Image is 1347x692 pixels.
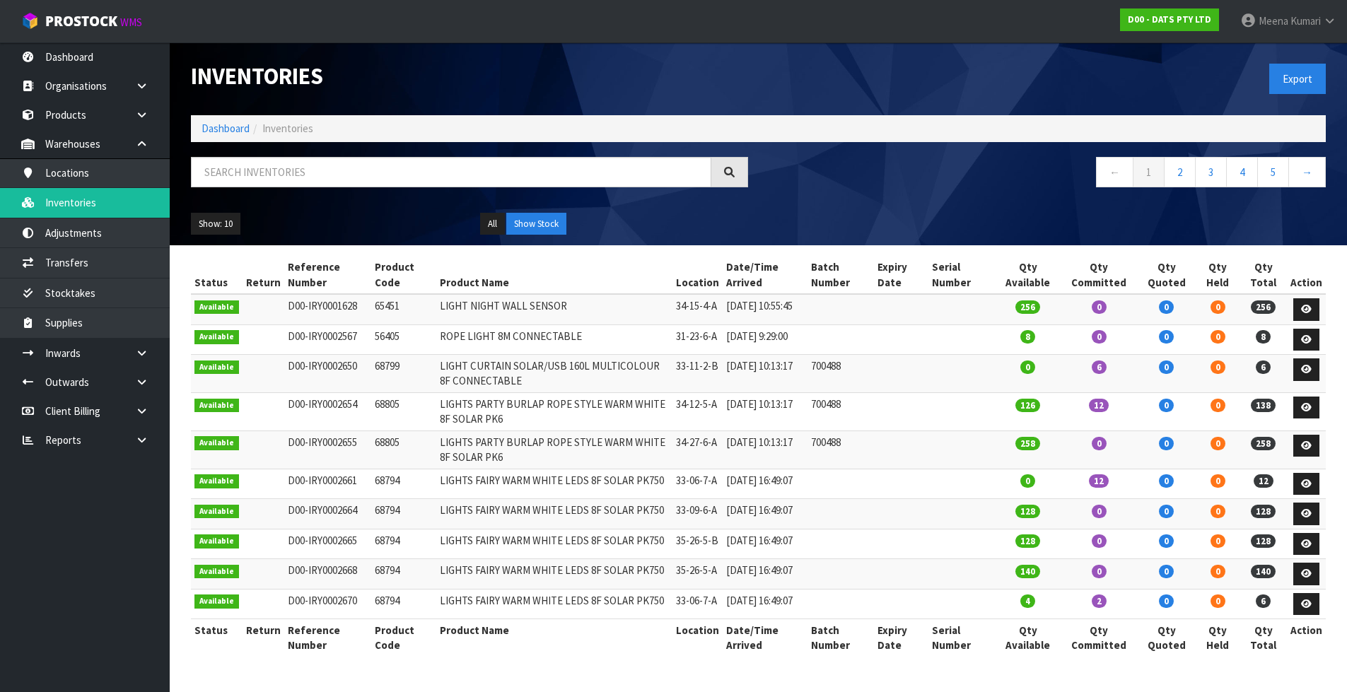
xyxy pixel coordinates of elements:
[191,619,243,657] th: Status
[1092,330,1107,344] span: 0
[1089,399,1109,412] span: 12
[1251,399,1276,412] span: 138
[191,64,748,89] h1: Inventories
[723,392,808,430] td: [DATE] 10:13:17
[1092,360,1107,374] span: 6
[1015,534,1040,548] span: 128
[1211,474,1225,488] span: 0
[436,392,672,430] td: LIGHTS PARTY BURLAP ROPE STYLE WARM WHITE 8F SOLAR PK6
[672,355,723,393] td: 33-11-2-B
[807,256,874,294] th: Batch Number
[672,256,723,294] th: Location
[284,589,371,619] td: D00-IRY0002670
[723,499,808,529] td: [DATE] 16:49:07
[284,499,371,529] td: D00-IRY0002664
[436,589,672,619] td: LIGHTS FAIRY WARM WHITE LEDS 8F SOLAR PK750
[436,619,672,657] th: Product Name
[723,256,808,294] th: Date/Time Arrived
[194,436,239,450] span: Available
[1211,300,1225,314] span: 0
[1092,594,1107,608] span: 2
[1259,14,1288,28] span: Meena
[194,330,239,344] span: Available
[1251,300,1276,314] span: 256
[1020,330,1035,344] span: 8
[284,559,371,590] td: D00-IRY0002668
[194,565,239,579] span: Available
[1196,619,1240,657] th: Qty Held
[1159,330,1174,344] span: 0
[436,256,672,294] th: Product Name
[1269,64,1326,94] button: Export
[928,256,995,294] th: Serial Number
[194,300,239,315] span: Available
[191,213,240,235] button: Show: 10
[243,619,284,657] th: Return
[723,355,808,393] td: [DATE] 10:13:17
[1020,594,1035,608] span: 4
[1290,14,1321,28] span: Kumari
[506,213,566,235] button: Show Stock
[284,619,371,657] th: Reference Number
[191,157,711,187] input: Search inventories
[194,474,239,488] span: Available
[1251,505,1276,518] span: 128
[1196,256,1240,294] th: Qty Held
[1015,399,1040,412] span: 126
[672,559,723,590] td: 35-26-5-A
[194,505,239,519] span: Available
[194,360,239,375] span: Available
[996,256,1061,294] th: Qty Available
[723,559,808,590] td: [DATE] 16:49:07
[1254,474,1273,488] span: 12
[1092,437,1107,450] span: 0
[672,392,723,430] td: 34-12-5-A
[723,589,808,619] td: [DATE] 16:49:07
[1159,474,1174,488] span: 0
[284,469,371,499] td: D00-IRY0002661
[284,294,371,324] td: D00-IRY0001628
[1159,300,1174,314] span: 0
[1061,619,1137,657] th: Qty Committed
[1256,330,1271,344] span: 8
[1015,565,1040,578] span: 140
[807,619,874,657] th: Batch Number
[807,430,874,469] td: 700488
[723,324,808,355] td: [DATE] 9:29:00
[371,430,436,469] td: 68805
[371,469,436,499] td: 68794
[371,392,436,430] td: 68805
[1092,565,1107,578] span: 0
[45,12,117,30] span: ProStock
[672,324,723,355] td: 31-23-6-A
[996,619,1061,657] th: Qty Available
[436,324,672,355] td: ROPE LIGHT 8M CONNECTABLE
[371,589,436,619] td: 68794
[1092,534,1107,548] span: 0
[1164,157,1196,187] a: 2
[21,12,39,30] img: cube-alt.png
[769,157,1326,192] nav: Page navigation
[284,355,371,393] td: D00-IRY0002650
[723,529,808,559] td: [DATE] 16:49:07
[1159,594,1174,608] span: 0
[371,559,436,590] td: 68794
[371,529,436,559] td: 68794
[1257,157,1289,187] a: 5
[1092,505,1107,518] span: 0
[436,430,672,469] td: LIGHTS PARTY BURLAP ROPE STYLE WARM WHITE 8F SOLAR PK6
[262,122,313,135] span: Inventories
[874,619,928,657] th: Expiry Date
[284,430,371,469] td: D00-IRY0002655
[1159,565,1174,578] span: 0
[1240,256,1287,294] th: Qty Total
[1211,360,1225,374] span: 0
[436,355,672,393] td: LIGHT CURTAIN SOLAR/USB 160L MULTICOLOUR 8F CONNECTABLE
[436,559,672,590] td: LIGHTS FAIRY WARM WHITE LEDS 8F SOLAR PK750
[1256,594,1271,608] span: 6
[672,430,723,469] td: 34-27-6-A
[1287,619,1326,657] th: Action
[672,294,723,324] td: 34-15-4-A
[1015,300,1040,314] span: 256
[1015,505,1040,518] span: 128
